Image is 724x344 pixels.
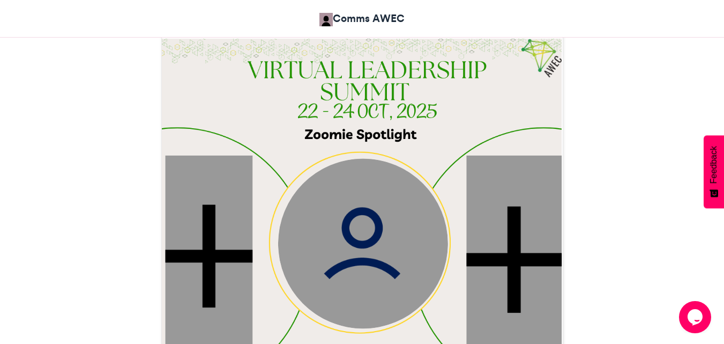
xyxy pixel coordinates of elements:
[319,11,405,26] a: Comms AWEC
[709,146,719,184] span: Feedback
[679,301,713,333] iframe: chat widget
[319,13,333,26] img: Comms AWEC
[278,158,447,328] img: user_circle.png
[704,135,724,208] button: Feedback - Show survey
